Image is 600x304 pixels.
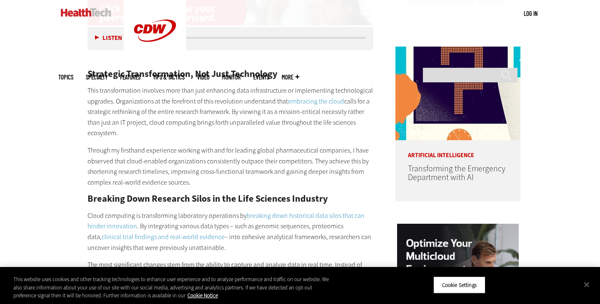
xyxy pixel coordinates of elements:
[524,9,537,18] div: User menu
[87,145,373,188] p: Through my firsthand experience working with and for leading global pharmaceutical companies, I h...
[120,74,140,80] a: Features
[282,74,299,80] span: More
[124,55,186,64] a: CDW
[524,10,537,17] a: Log in
[395,47,520,140] img: illustration of question mark
[577,275,596,294] button: Close
[13,275,330,300] div: This website uses cookies and other tracking technologies to enhance user experience and to analy...
[288,97,344,106] a: embracing the cloud
[58,74,73,80] span: Topics
[102,232,225,241] a: clinical trial findings and real-world evidence
[395,140,520,158] p: Artificial Intelligence
[222,74,241,80] a: MonITor
[433,276,485,294] button: Cookie Settings
[408,163,505,183] a: Transforming the Emergency Department with AI
[253,74,269,80] a: Events
[153,74,185,80] a: Tips & Tactics
[87,260,373,302] p: The most significant changes stem from the ability to capture and analyze data in real time. Inst...
[87,194,373,203] h2: Breaking Down Research Silos in the Life Sciences Industry
[87,85,373,138] p: This transformation involves more than just enhancing data infrastructure or implementing technol...
[61,8,111,17] img: Home
[86,74,107,80] span: Specialty
[197,74,210,80] a: Video
[87,210,373,253] p: Cloud computing is transforming laboratory operations by . By integrating various data types – su...
[187,292,218,299] a: More information about your privacy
